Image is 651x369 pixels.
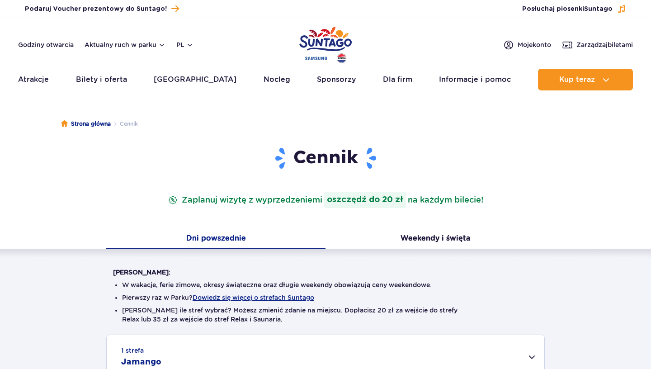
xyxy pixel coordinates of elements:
a: Godziny otwarcia [18,40,74,49]
li: Cennik [111,119,138,128]
strong: [PERSON_NAME]: [113,269,170,276]
span: Moje konto [518,40,551,49]
a: Mojekonto [503,39,551,50]
a: Atrakcje [18,69,49,90]
span: Zarządzaj biletami [576,40,633,49]
button: Kup teraz [538,69,633,90]
h2: Jamango [121,357,161,368]
a: Nocleg [264,69,290,90]
a: Informacje i pomoc [439,69,511,90]
a: Strona główna [61,119,111,128]
li: Pierwszy raz w Parku? [122,293,529,302]
a: Bilety i oferta [76,69,127,90]
button: Posłuchaj piosenkiSuntago [522,5,626,14]
button: Dni powszednie [106,230,325,249]
p: Zaplanuj wizytę z wyprzedzeniem na każdym bilecie! [166,192,485,208]
li: W wakacje, ferie zimowe, okresy świąteczne oraz długie weekendy obowiązują ceny weekendowe. [122,280,529,289]
small: 1 strefa [121,346,144,355]
span: Posłuchaj piosenki [522,5,613,14]
strong: oszczędź do 20 zł [324,192,406,208]
a: Zarządzajbiletami [562,39,633,50]
span: Podaruj Voucher prezentowy do Suntago! [25,5,167,14]
button: Dowiedz się więcej o strefach Suntago [193,294,314,301]
a: Dla firm [383,69,412,90]
span: Suntago [584,6,613,12]
li: [PERSON_NAME] ile stref wybrać? Możesz zmienić zdanie na miejscu. Dopłacisz 20 zł za wejście do s... [122,306,529,324]
a: Sponsorzy [317,69,356,90]
a: Podaruj Voucher prezentowy do Suntago! [25,3,179,15]
span: Kup teraz [559,76,595,84]
a: Park of Poland [299,23,352,64]
button: Aktualny ruch w parku [85,41,165,48]
button: Weekendy i święta [325,230,545,249]
button: pl [176,40,193,49]
a: [GEOGRAPHIC_DATA] [154,69,236,90]
h1: Cennik [113,147,538,170]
